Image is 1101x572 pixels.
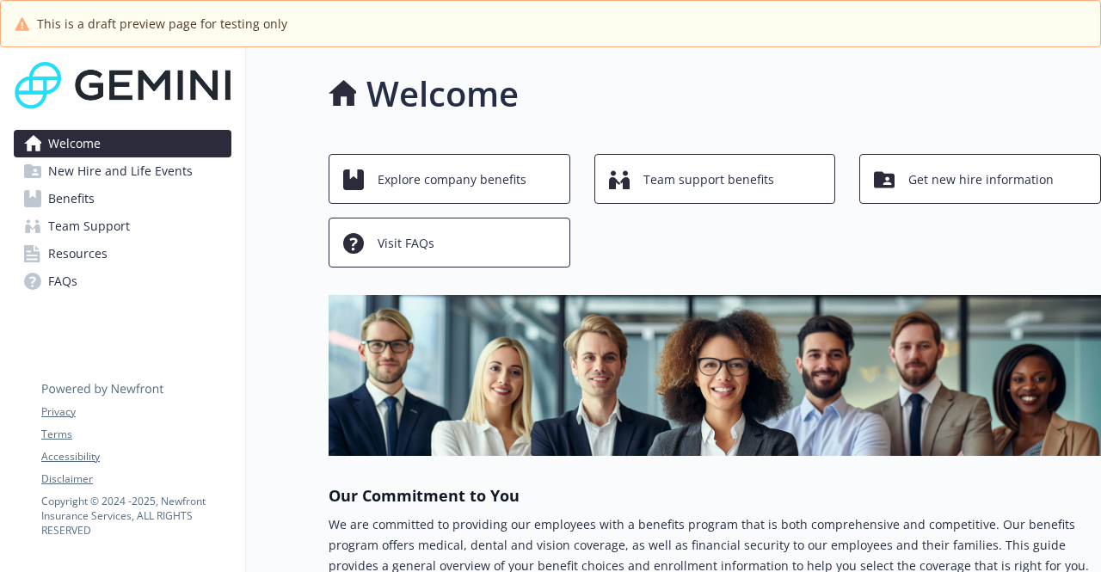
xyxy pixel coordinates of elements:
span: Team Support [48,212,130,240]
p: Copyright © 2024 - 2025 , Newfront Insurance Services, ALL RIGHTS RESERVED [41,494,231,538]
button: Team support benefits [594,154,836,204]
a: Accessibility [41,449,231,464]
a: Resources [14,240,231,268]
span: Explore company benefits [378,163,526,196]
span: This is a draft preview page for testing only [37,15,287,33]
strong: Our Commitment to You [329,485,520,506]
span: Benefits [48,185,95,212]
img: overview page banner [329,295,1101,456]
button: Visit FAQs [329,218,570,268]
span: Welcome [48,130,101,157]
span: FAQs [48,268,77,295]
a: Privacy [41,404,231,420]
a: Benefits [14,185,231,212]
span: Resources [48,240,108,268]
a: Welcome [14,130,231,157]
span: New Hire and Life Events [48,157,193,185]
span: Get new hire information [908,163,1054,196]
a: Disclaimer [41,471,231,487]
a: Team Support [14,212,231,240]
a: Terms [41,427,231,442]
span: Team support benefits [643,163,774,196]
h1: Welcome [366,68,519,120]
a: FAQs [14,268,231,295]
a: New Hire and Life Events [14,157,231,185]
button: Explore company benefits [329,154,570,204]
button: Get new hire information [859,154,1101,204]
span: Visit FAQs [378,227,434,260]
